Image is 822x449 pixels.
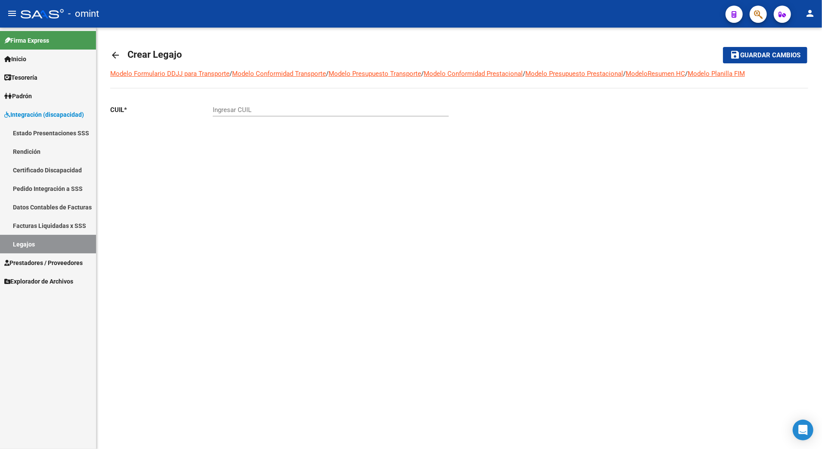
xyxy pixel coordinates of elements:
span: Firma Express [4,36,49,45]
div: Open Intercom Messenger [793,420,813,440]
span: Guardar cambios [740,52,800,59]
a: Modelo Conformidad Transporte [232,70,326,78]
span: Inicio [4,54,26,64]
span: Padrón [4,91,32,101]
a: Modelo Conformidad Prestacional [424,70,523,78]
a: Modelo Presupuesto Prestacional [525,70,623,78]
span: Crear Legajo [127,49,182,60]
span: Prestadores / Proveedores [4,258,83,268]
a: ModeloResumen HC [626,70,685,78]
p: CUIL [110,105,213,115]
span: Tesorería [4,73,37,82]
a: Modelo Presupuesto Transporte [329,70,421,78]
span: Explorador de Archivos [4,277,73,286]
a: Modelo Planilla FIM [688,70,745,78]
span: - omint [68,4,99,23]
a: Modelo Formulario DDJJ para Transporte [110,70,230,78]
mat-icon: menu [7,8,17,19]
div: / / / / / / [110,69,808,169]
mat-icon: person [805,8,815,19]
span: Integración (discapacidad) [4,110,84,119]
mat-icon: save [730,50,740,60]
mat-icon: arrow_back [110,50,121,60]
button: Guardar cambios [723,47,807,63]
